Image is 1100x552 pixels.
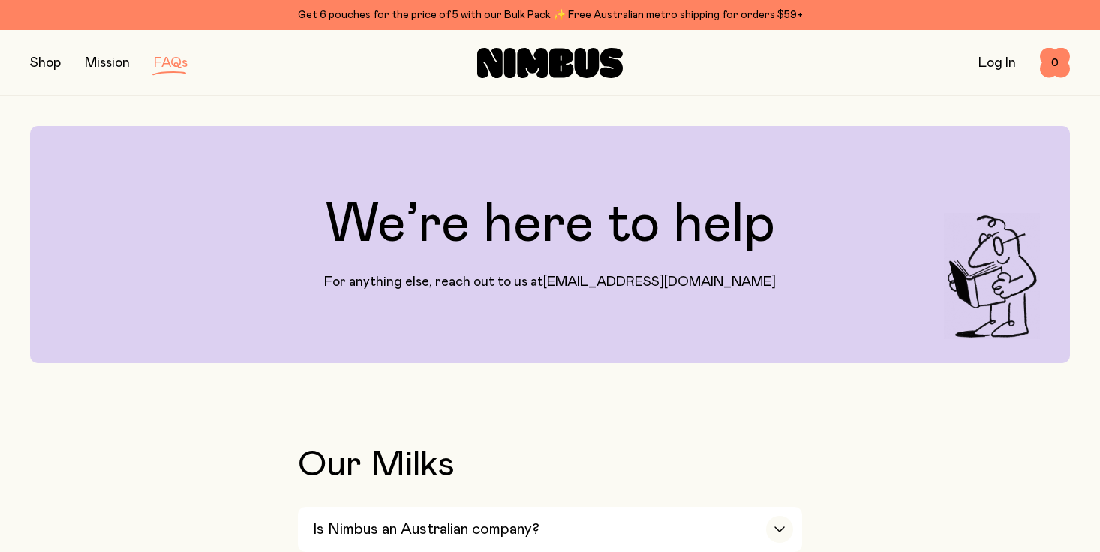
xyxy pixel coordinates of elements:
[326,198,775,252] h1: We’re here to help
[298,507,802,552] button: Is Nimbus an Australian company?
[85,56,130,70] a: Mission
[313,520,539,538] h3: Is Nimbus an Australian company?
[30,6,1070,24] div: Get 6 pouches for the price of 5 with our Bulk Pack ✨ Free Australian metro shipping for orders $59+
[543,275,776,289] a: [EMAIL_ADDRESS][DOMAIN_NAME]
[154,56,188,70] a: FAQs
[298,447,802,483] h2: Our Milks
[1040,48,1070,78] button: 0
[324,273,776,291] p: For anything else, reach out to us at
[978,56,1016,70] a: Log In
